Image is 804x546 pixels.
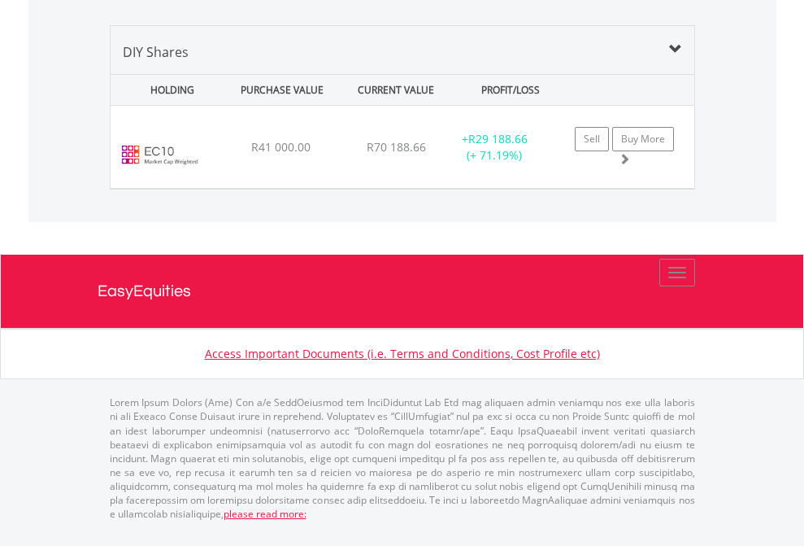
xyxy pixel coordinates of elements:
[367,139,426,155] span: R70 188.66
[612,127,674,151] a: Buy More
[224,507,306,521] a: please read more:
[98,255,707,328] a: EasyEquities
[455,75,566,105] div: PROFIT/LOSS
[112,75,223,105] div: HOLDING
[575,127,609,151] a: Sell
[468,131,528,146] span: R29 188.66
[123,43,189,61] span: DIY Shares
[227,75,337,105] div: PURCHASE VALUE
[119,126,201,184] img: EC10.EC.EC10.png
[110,395,695,521] p: Lorem Ipsum Dolors (Ame) Con a/e SeddOeiusmod tem InciDiduntut Lab Etd mag aliquaen admin veniamq...
[444,131,545,164] div: + (+ 71.19%)
[251,139,311,155] span: R41 000.00
[341,75,451,105] div: CURRENT VALUE
[205,346,600,361] a: Access Important Documents (i.e. Terms and Conditions, Cost Profile etc)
